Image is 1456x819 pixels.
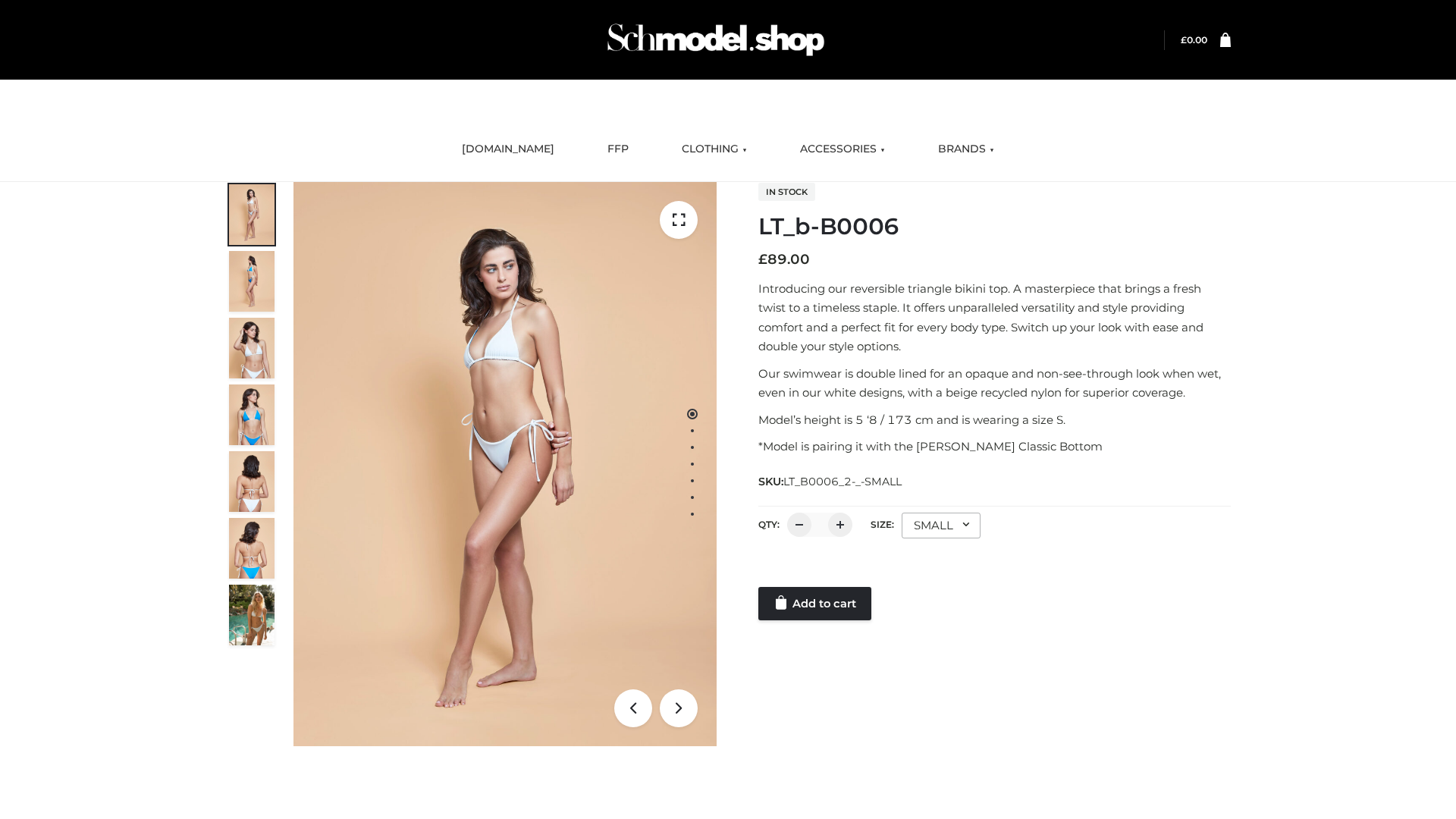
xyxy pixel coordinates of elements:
[229,384,275,445] img: ArielClassicBikiniTop_CloudNine_AzureSky_OW114ECO_4-scaled.jpg
[450,133,566,166] a: [DOMAIN_NAME]
[927,133,1006,166] a: BRANDS
[229,585,275,645] img: Arieltop_CloudNine_AzureSky2.jpg
[758,279,1231,356] p: Introducing our reversible triangle bikini top. A masterpiece that brings a fresh twist to a time...
[229,184,275,245] img: ArielClassicBikiniTop_CloudNine_AzureSky_OW114ECO_1-scaled.jpg
[229,251,275,312] img: ArielClassicBikiniTop_CloudNine_AzureSky_OW114ECO_2-scaled.jpg
[602,10,830,70] img: Schmodel Admin 964
[1181,34,1187,45] span: £
[670,133,758,166] a: CLOTHING
[758,364,1231,403] p: Our swimwear is double lined for an opaque and non-see-through look when wet, even in our white d...
[1181,34,1207,45] a: £0.00
[229,451,275,512] img: ArielClassicBikiniTop_CloudNine_AzureSky_OW114ECO_7-scaled.jpg
[783,475,902,488] span: LT_B0006_2-_-SMALL
[229,518,275,579] img: ArielClassicBikiniTop_CloudNine_AzureSky_OW114ECO_8-scaled.jpg
[758,410,1231,430] p: Model’s height is 5 ‘8 / 173 cm and is wearing a size S.
[758,587,871,620] a: Add to cart
[789,133,896,166] a: ACCESSORIES
[758,213,1231,240] h1: LT_b-B0006
[758,437,1231,457] p: *Model is pairing it with the [PERSON_NAME] Classic Bottom
[758,251,767,268] span: £
[871,519,894,530] label: Size:
[758,251,810,268] bdi: 89.00
[1181,34,1207,45] bdi: 0.00
[229,318,275,378] img: ArielClassicBikiniTop_CloudNine_AzureSky_OW114ECO_3-scaled.jpg
[758,519,780,530] label: QTY:
[758,183,815,201] span: In stock
[758,472,903,491] span: SKU:
[902,513,981,538] div: SMALL
[293,182,717,746] img: ArielClassicBikiniTop_CloudNine_AzureSky_OW114ECO_1
[596,133,640,166] a: FFP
